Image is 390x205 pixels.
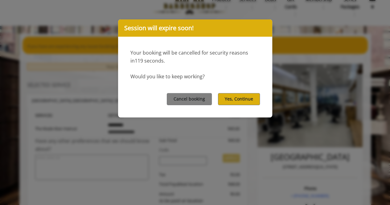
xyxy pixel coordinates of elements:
[118,37,272,80] div: Your booking will be cancelled for security reasons in Would you like to keep working?
[135,57,165,64] span: 119 second
[118,19,272,37] div: Session will expire soon!
[161,57,165,64] span: s.
[218,93,260,105] button: Yes, Continue
[167,93,212,105] button: Cancel booking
